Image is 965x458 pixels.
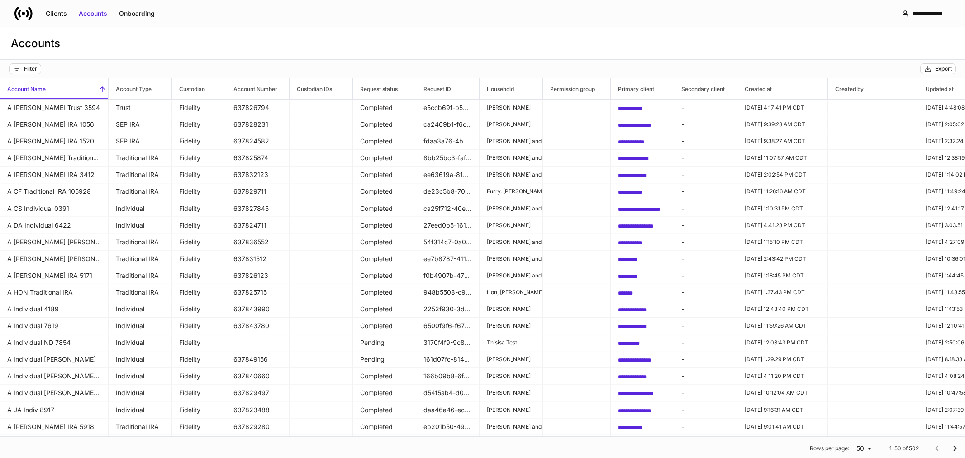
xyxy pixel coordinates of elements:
[737,267,828,284] td: 2025-09-22T18:18:45.812Z
[353,251,416,267] td: Completed
[681,406,730,415] p: -
[226,284,290,301] td: 637825715
[416,385,480,401] td: d54f5ab4-d0e2-4e7d-b2bd-50b19f85a4cf
[109,334,172,351] td: Individual
[745,239,820,246] p: [DATE] 1:15:10 PM CDT
[611,385,674,401] td: bc187d33-e6ae-45c2-9fd4-e4dd670858ea
[109,385,172,401] td: Individual
[745,389,820,396] p: [DATE] 10:12:04 AM CDT
[109,301,172,318] td: Individual
[226,385,290,401] td: 637829497
[681,288,730,297] p: -
[353,133,416,150] td: Completed
[681,103,730,112] p: -
[226,368,290,385] td: 637840660
[681,388,730,397] p: -
[172,351,226,368] td: Fidelity
[172,234,226,251] td: Fidelity
[611,402,674,419] td: dcaa0a13-5c11-41b1-bab5-5b24b2b539af
[745,188,820,195] p: [DATE] 11:26:16 AM CDT
[416,334,480,351] td: 3170f4f9-9c81-4dbb-8ab0-ca29ca3af881
[109,318,172,334] td: Individual
[681,204,730,213] p: -
[480,78,542,99] span: Household
[226,351,290,368] td: 637849156
[416,301,480,318] td: 2252f930-3d12-40f2-a9f2-5add2a0d62db
[487,138,535,145] p: [PERSON_NAME] and [PERSON_NAME]
[737,301,828,318] td: 2025-10-03T17:43:40.219Z
[487,389,535,396] p: [PERSON_NAME]
[353,150,416,167] td: Completed
[109,419,172,435] td: Traditional IRA
[226,85,277,93] h6: Account Number
[745,272,820,279] p: [DATE] 1:18:45 PM CDT
[416,419,480,435] td: eb201b50-49b5-4dd8-a487-507d0dddf1b6
[745,205,820,212] p: [DATE] 1:10:31 PM CDT
[737,334,828,351] td: 2025-10-07T17:03:43.594Z
[109,200,172,217] td: Individual
[611,251,674,267] td: 8774b6dd-8938-4076-a01b-4c8442e3215e
[611,150,674,167] td: c8928b1a-3942-42ab-b2f0-d2f26851614a
[745,171,820,178] p: [DATE] 2:02:54 PM CDT
[681,170,730,179] p: -
[11,36,60,51] h3: Accounts
[416,267,480,284] td: f0b4907b-472b-4f55-afec-f89c8cbb64c0
[172,200,226,217] td: Fidelity
[611,284,674,301] td: 8107047a-4755-42a4-be09-32aeedb5c7cf
[226,318,290,334] td: 637843780
[745,423,820,430] p: [DATE] 9:01:41 AM CDT
[172,435,226,452] td: Fidelity
[172,368,226,385] td: Fidelity
[416,368,480,385] td: 166b09b8-6fe1-4627-8db4-248f8bf328ce
[416,133,480,150] td: fdaa3a76-4be6-4c3d-a70d-2783c37bc314
[745,339,820,346] p: [DATE] 12:03:43 PM CDT
[416,351,480,368] td: 161d07fc-8146-4b47-ba92-929a411b4545
[353,200,416,217] td: Completed
[828,85,864,93] h6: Created by
[737,351,828,368] td: 2025-09-29T18:29:29.642Z
[172,334,226,351] td: Fidelity
[611,200,674,217] td: a80566a5-dbeb-4cda-855b-c9fd8e51f265
[487,205,535,212] p: [PERSON_NAME] and [PERSON_NAME]
[226,167,290,183] td: 637832123
[79,9,107,18] div: Accounts
[487,239,535,246] p: [PERSON_NAME] and [PERSON_NAME]
[172,100,226,116] td: Fidelity
[737,318,828,334] td: 2025-10-03T16:59:26.497Z
[172,167,226,183] td: Fidelity
[737,100,828,116] td: 2025-09-18T21:17:41.139Z
[853,444,875,453] div: 50
[889,445,919,452] p: 1–50 of 502
[611,435,674,452] td: fc3e4adc-58f3-4e70-a637-9130c840a9d2
[737,116,828,133] td: 2025-09-23T14:39:23.028Z
[681,221,730,230] p: -
[353,116,416,133] td: Completed
[487,339,535,346] p: Thisisa Test
[109,100,172,116] td: Trust
[290,85,332,93] h6: Custodian IDs
[487,406,535,414] p: [PERSON_NAME]
[745,406,820,414] p: [DATE] 9:16:31 AM CDT
[737,368,828,385] td: 2025-09-26T21:11:20.179Z
[172,251,226,267] td: Fidelity
[487,305,535,313] p: [PERSON_NAME]
[226,183,290,200] td: 637829711
[611,167,674,183] td: 77bbad09-3bd4-43d5-9129-7141c729abba
[487,272,535,279] p: [PERSON_NAME] and [PERSON_NAME]
[681,338,730,347] p: -
[226,116,290,133] td: 637828231
[226,435,290,452] td: 637830244
[9,63,41,74] button: Filter
[611,318,674,334] td: 0bef8479-a24d-4916-ab1a-ca005fd96ac1
[737,385,828,401] td: 2025-09-24T15:12:04.810Z
[290,78,352,99] span: Custodian IDs
[119,9,155,18] div: Onboarding
[353,435,416,452] td: Completed
[353,419,416,435] td: Completed
[416,78,479,99] span: Request ID
[737,402,828,419] td: 2025-09-19T14:16:31.051Z
[487,356,535,363] p: [PERSON_NAME]
[737,419,828,435] td: 2025-09-24T14:01:41.895Z
[416,251,480,267] td: ee7b8787-4113-45a4-ba1b-38262c506143
[353,85,398,93] h6: Request status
